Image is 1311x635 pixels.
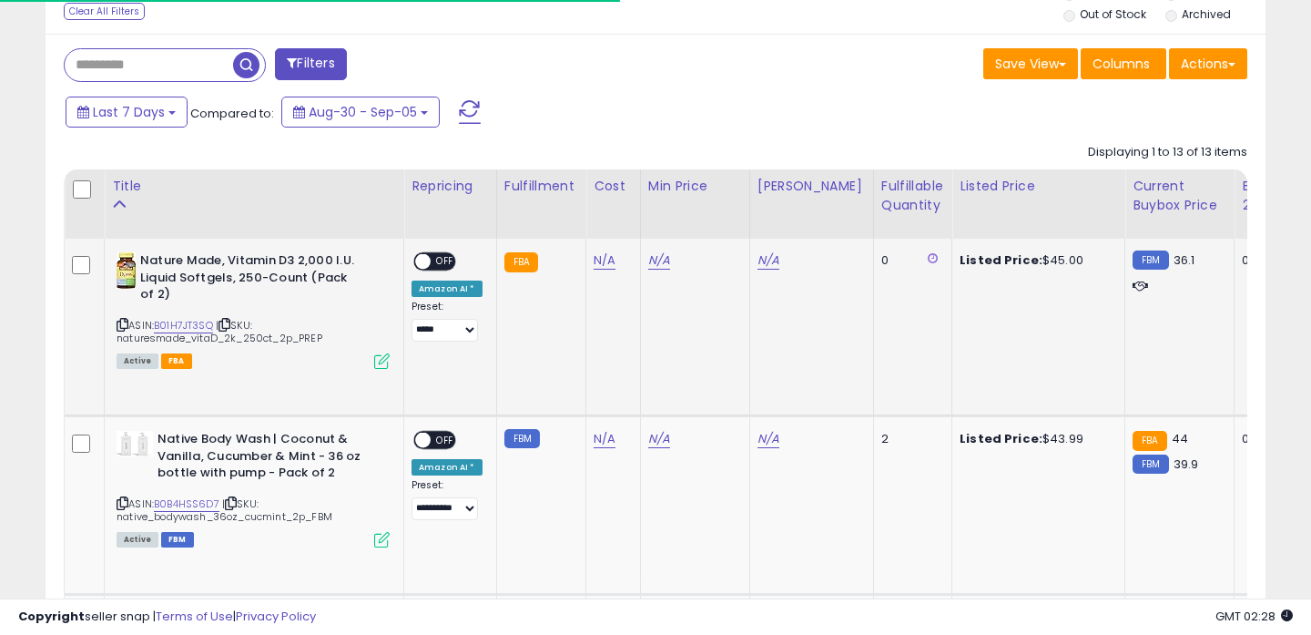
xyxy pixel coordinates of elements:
[881,431,938,447] div: 2
[412,479,483,520] div: Preset:
[960,431,1111,447] div: $43.99
[412,459,483,476] div: Amazon AI *
[412,177,489,196] div: Repricing
[140,252,361,308] b: Nature Made, Vitamin D3 2,000 I.U. Liquid Softgels, 250-Count (Pack of 2)
[757,177,866,196] div: [PERSON_NAME]
[117,252,390,367] div: ASIN:
[1174,251,1195,269] span: 36.1
[117,497,332,524] span: | SKU: native_bodywash_36oz_cucmint_2p_FBM
[18,608,85,625] strong: Copyright
[1133,431,1166,451] small: FBA
[117,532,158,548] span: All listings currently available for purchase on Amazon
[1242,252,1302,269] div: 0%
[1169,48,1247,79] button: Actions
[594,177,633,196] div: Cost
[504,252,538,272] small: FBA
[117,353,158,369] span: All listings currently available for purchase on Amazon
[881,252,938,269] div: 0
[431,433,460,448] span: OFF
[881,177,944,215] div: Fulfillable Quantity
[93,103,165,121] span: Last 7 Days
[1133,177,1226,215] div: Current Buybox Price
[117,252,136,289] img: 41HhX-lBH9L._SL40_.jpg
[1133,455,1168,474] small: FBM
[1080,6,1146,22] label: Out of Stock
[1172,430,1188,447] span: 44
[757,430,779,448] a: N/A
[156,608,233,625] a: Terms of Use
[112,177,396,196] div: Title
[1088,144,1247,161] div: Displaying 1 to 13 of 13 items
[960,252,1111,269] div: $45.00
[757,251,779,270] a: N/A
[275,48,346,80] button: Filters
[281,97,440,128] button: Aug-30 - Sep-05
[66,97,188,128] button: Last 7 Days
[648,430,670,448] a: N/A
[504,429,540,448] small: FBM
[594,430,615,448] a: N/A
[154,497,219,512] a: B0B4HSS6D7
[158,431,379,486] b: Native Body Wash | Coconut & Vanilla, Cucumber & Mint - 36 oz bottle with pump - Pack of 2
[504,177,578,196] div: Fulfillment
[1174,456,1199,473] span: 39.9
[983,48,1078,79] button: Save View
[412,281,483,297] div: Amazon AI *
[594,251,615,270] a: N/A
[431,254,460,270] span: OFF
[960,430,1042,447] b: Listed Price:
[117,431,390,546] div: ASIN:
[161,353,192,369] span: FBA
[1081,48,1166,79] button: Columns
[1092,55,1150,73] span: Columns
[190,105,274,122] span: Compared to:
[412,301,483,342] div: Preset:
[161,532,194,548] span: FBM
[1242,177,1308,215] div: BB Share 24h.
[154,318,213,333] a: B01H7JT3SQ
[309,103,417,121] span: Aug-30 - Sep-05
[117,318,322,345] span: | SKU: naturesmade_vitaD_2k_250ct_2p_PREP
[1242,431,1302,447] div: 0%
[18,609,316,626] div: seller snap | |
[648,177,742,196] div: Min Price
[1215,608,1293,625] span: 2025-09-13 02:28 GMT
[236,608,316,625] a: Privacy Policy
[117,431,153,456] img: 215v1W4CchL._SL40_.jpg
[960,251,1042,269] b: Listed Price:
[64,3,145,20] div: Clear All Filters
[648,251,670,270] a: N/A
[960,177,1117,196] div: Listed Price
[1133,251,1168,270] small: FBM
[1182,6,1231,22] label: Archived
